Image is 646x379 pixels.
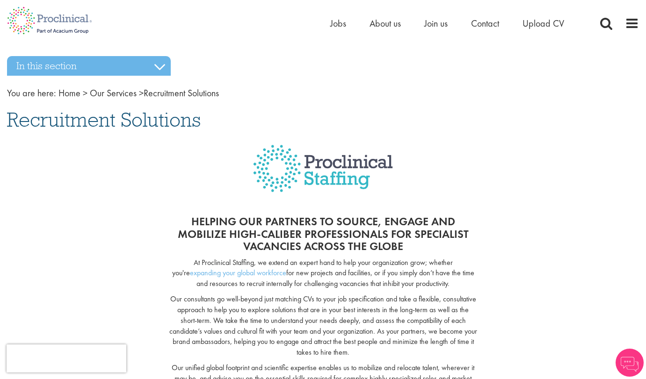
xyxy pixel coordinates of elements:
[58,87,219,99] span: Recruitment Solutions
[471,17,499,29] a: Contact
[190,268,286,278] a: expanding your global workforce
[139,87,144,99] span: >
[7,344,126,372] iframe: reCAPTCHA
[370,17,401,29] a: About us
[523,17,564,29] a: Upload CV
[424,17,448,29] a: Join us
[90,87,137,99] a: breadcrumb link to Our Services
[168,257,478,290] p: At Proclinical Staffing, we extend an expert hand to help your organization grow; whether you're ...
[58,87,80,99] a: breadcrumb link to Home
[168,215,478,252] h2: Helping our partners to source, engage and mobilize high-caliber professionals for specialist vac...
[616,349,644,377] img: Chatbot
[330,17,346,29] a: Jobs
[7,56,171,76] h3: In this section
[7,87,56,99] span: You are here:
[168,294,478,358] p: Our consultants go well-beyond just matching CVs to your job specification and take a flexible, c...
[7,107,201,132] span: Recruitment Solutions
[83,87,87,99] span: >
[253,145,393,206] img: Proclinical Staffing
